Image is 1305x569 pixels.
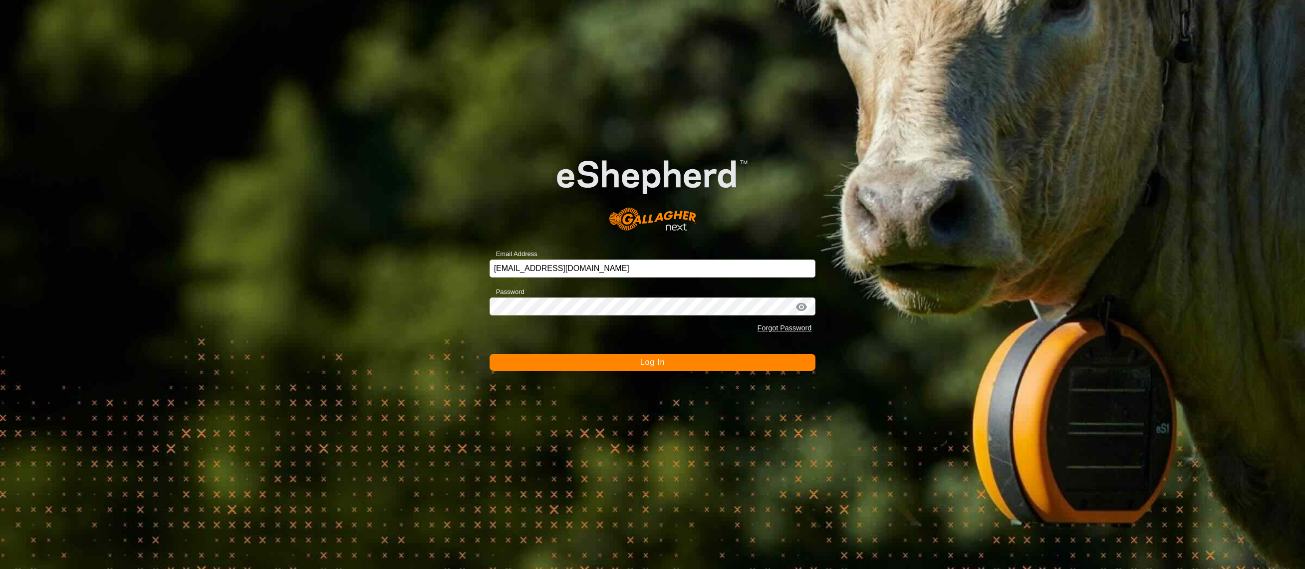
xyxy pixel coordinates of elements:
input: Email Address [490,260,816,278]
button: Log In [490,354,816,371]
span: Log In [640,358,665,366]
label: Password [490,287,524,297]
a: Forgot Password [758,324,812,332]
img: E-shepherd Logo [522,133,783,244]
label: Email Address [490,249,537,259]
